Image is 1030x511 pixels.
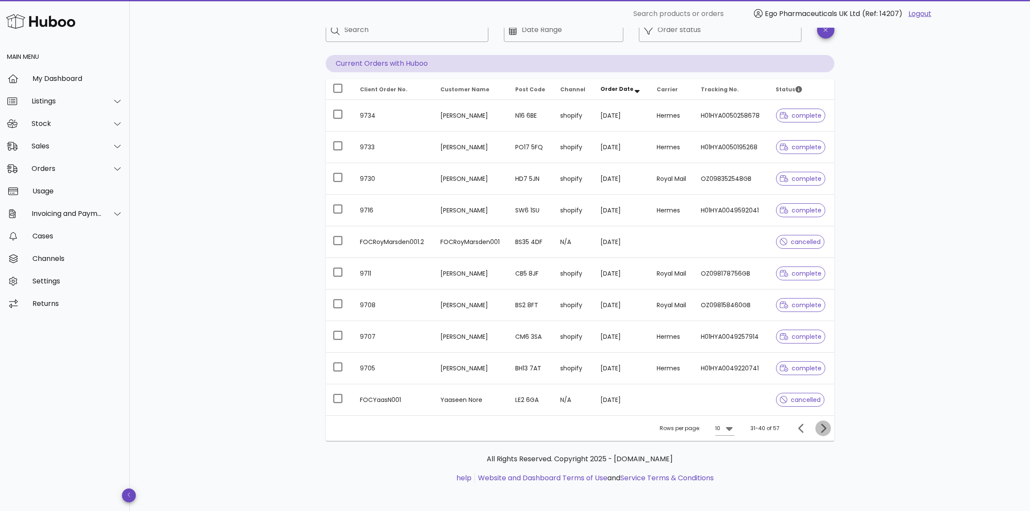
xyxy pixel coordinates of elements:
span: complete [780,334,822,340]
td: shopify [554,353,594,384]
td: BS35 4DF [509,226,554,258]
span: Ego Pharmaceuticals UK Ltd [765,9,860,19]
span: cancelled [780,397,821,403]
button: Previous page [794,421,809,436]
td: SW6 1SU [509,195,554,226]
div: Sales [32,142,102,150]
button: Next page [815,421,831,436]
td: shopify [554,258,594,289]
span: Status [776,86,802,93]
div: Settings [32,277,123,285]
span: Tracking No. [701,86,739,93]
p: Current Orders with Huboo [326,55,834,72]
div: Returns [32,299,123,308]
td: N/A [554,384,594,415]
td: FOCYaasN001 [353,384,433,415]
div: 10Rows per page: [716,421,735,435]
td: [PERSON_NAME] [433,289,509,321]
td: Hermes [650,353,694,384]
span: complete [780,144,822,150]
td: [DATE] [594,353,650,384]
div: Listings [32,97,102,105]
td: H01HYA0049257914 [694,321,769,353]
td: OZ098352548GB [694,163,769,195]
a: Service Terms & Conditions [620,473,714,483]
div: Stock [32,119,102,128]
td: [PERSON_NAME] [433,321,509,353]
td: Hermes [650,195,694,226]
td: shopify [554,195,594,226]
th: Customer Name [433,79,509,100]
td: 9716 [353,195,433,226]
td: [DATE] [594,321,650,353]
div: Usage [32,187,123,195]
span: Customer Name [440,86,489,93]
td: Yaaseen Nore [433,384,509,415]
td: FOCRoyMarsden001.2 [353,226,433,258]
td: 9705 [353,353,433,384]
td: 9707 [353,321,433,353]
span: complete [780,365,822,371]
div: Rows per page: [660,416,735,441]
td: shopify [554,163,594,195]
span: complete [780,176,822,182]
td: [PERSON_NAME] [433,100,509,132]
div: Cases [32,232,123,240]
td: OZ098158460GB [694,289,769,321]
span: complete [780,270,822,276]
td: H01HYA0050258678 [694,100,769,132]
td: H01HYA0049592041 [694,195,769,226]
span: (Ref: 14207) [862,9,902,19]
th: Carrier [650,79,694,100]
td: Hermes [650,132,694,163]
td: H01HYA0049220741 [694,353,769,384]
th: Status [769,79,834,100]
td: [PERSON_NAME] [433,132,509,163]
td: 9711 [353,258,433,289]
th: Channel [554,79,594,100]
td: [DATE] [594,100,650,132]
td: 9734 [353,100,433,132]
td: [PERSON_NAME] [433,163,509,195]
td: [DATE] [594,226,650,258]
td: 9730 [353,163,433,195]
div: 10 [716,424,721,432]
span: Carrier [657,86,678,93]
a: Logout [908,9,931,19]
td: Hermes [650,100,694,132]
span: Order Date [600,85,633,93]
td: [DATE] [594,289,650,321]
div: Orders [32,164,102,173]
td: H01HYA0050195268 [694,132,769,163]
td: PO17 5FQ [509,132,554,163]
td: shopify [554,132,594,163]
td: [DATE] [594,195,650,226]
a: Website and Dashboard Terms of Use [478,473,607,483]
td: FOCRoyMarsden001 [433,226,509,258]
td: LE2 6GA [509,384,554,415]
td: [DATE] [594,163,650,195]
td: Royal Mail [650,289,694,321]
td: BS2 8FT [509,289,554,321]
td: 9733 [353,132,433,163]
span: Post Code [516,86,545,93]
td: [PERSON_NAME] [433,353,509,384]
td: [DATE] [594,384,650,415]
th: Order Date: Sorted descending. Activate to remove sorting. [594,79,650,100]
td: N16 6BE [509,100,554,132]
th: Post Code [509,79,554,100]
span: cancelled [780,239,821,245]
td: Royal Mail [650,163,694,195]
td: CM6 3SA [509,321,554,353]
div: 31-40 of 57 [751,424,780,432]
td: shopify [554,100,594,132]
span: complete [780,302,822,308]
span: complete [780,207,822,213]
td: [PERSON_NAME] [433,195,509,226]
td: [PERSON_NAME] [433,258,509,289]
td: CB5 8JF [509,258,554,289]
span: Client Order No. [360,86,408,93]
td: BH13 7AT [509,353,554,384]
th: Client Order No. [353,79,433,100]
td: OZ098178756GB [694,258,769,289]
